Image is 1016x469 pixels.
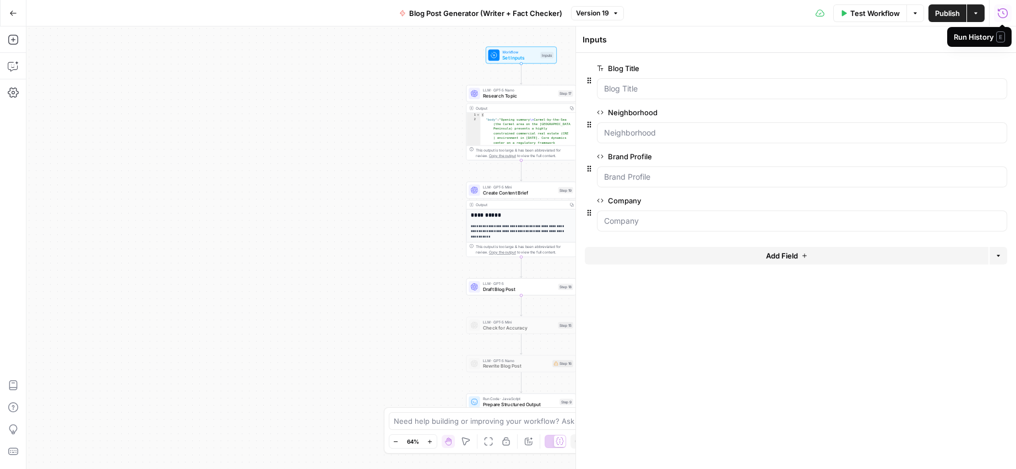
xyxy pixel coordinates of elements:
div: 1 [466,112,480,117]
span: Toggle code folding, rows 1 through 3 [476,112,480,117]
div: Step 9 [559,399,573,406]
div: LLM · GPT-5Draft Blog PostStep 18 [466,278,577,295]
span: Research Topic [483,93,556,100]
span: Create Content Brief [483,189,556,196]
span: Check for Accuracy [483,324,556,331]
div: LLM · GPT-5 NanoResearch TopicStep 17Output{ "body":"Opening summary\nCarmel-by-the-Sea (the Carm... [466,85,577,160]
div: Step 17 [558,90,573,97]
label: Company [597,195,945,206]
span: 64% [407,437,419,446]
span: Add Field [766,250,798,261]
input: Brand Profile [604,171,1000,182]
g: Edge from step_18 to step_15 [520,295,523,316]
g: Edge from step_16 to step_9 [520,372,523,392]
input: Neighborhood [604,127,1000,138]
span: Workflow [502,49,537,55]
div: WorkflowSet InputsInputs [466,47,577,64]
label: Brand Profile [597,151,945,162]
div: Inputs [540,52,553,58]
g: Edge from step_17 to step_19 [520,160,523,181]
div: Output [476,105,566,111]
span: LLM · GPT-5 Nano [483,358,550,363]
span: LLM · GPT-5 Nano [483,88,556,93]
div: This output is too large & has been abbreviated for review. to view the full content. [476,147,573,159]
label: Neighborhood [597,107,945,118]
div: This output is too large & has been abbreviated for review. to view the full content. [476,244,573,255]
span: Rewrite Blog Post [483,363,550,370]
div: Step 18 [558,284,573,290]
button: Version 19 [571,6,624,20]
div: Output [476,202,566,207]
span: Publish [935,8,960,19]
input: Blog Title [604,83,1000,94]
button: Add Field [585,247,988,265]
span: Set Inputs [502,54,537,61]
span: LLM · GPT-5 Mini [483,184,556,190]
button: Test Workflow [833,4,906,22]
div: Inputs [583,34,992,45]
g: Edge from step_15 to step_16 [520,334,523,354]
span: Blog Post Generator (Writer + Fact Checker) [409,8,562,19]
button: Publish [928,4,966,22]
g: Edge from step_19 to step_18 [520,257,523,277]
button: Blog Post Generator (Writer + Fact Checker) [393,4,569,22]
input: Company [604,215,1000,227]
span: Draft Blog Post [483,286,556,293]
div: Step 19 [558,187,573,193]
div: Step 15 [558,322,573,328]
span: Test Workflow [850,8,900,19]
span: LLM · GPT-5 [483,281,556,286]
div: Step 16 [552,360,573,367]
span: LLM · GPT-5 Mini [483,319,556,325]
span: Copy the output [489,250,516,255]
div: LLM · GPT-5 MiniCheck for AccuracyStep 15 [466,317,577,334]
label: Blog Title [597,63,945,74]
span: Prepare Structured Output [483,401,557,408]
span: Copy the output [489,154,516,158]
div: LLM · GPT-5 NanoRewrite Blog PostStep 16 [466,355,577,372]
span: Run Code · JavaScript [483,396,557,401]
g: Edge from start to step_17 [520,63,523,84]
span: Version 19 [576,8,609,18]
div: Run Code · JavaScriptPrepare Structured OutputStep 9 [466,393,577,411]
